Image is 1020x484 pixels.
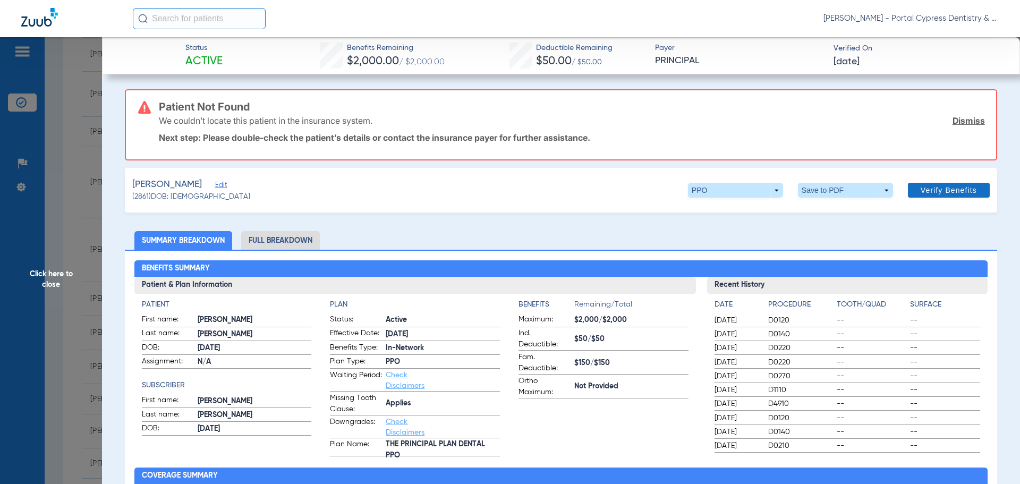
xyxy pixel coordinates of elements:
[837,299,907,314] app-breakdown-title: Tooth/Quad
[330,342,382,355] span: Benefits Type:
[386,356,500,368] span: PPO
[655,43,824,54] span: Payer
[198,396,312,407] span: [PERSON_NAME]
[910,398,980,409] span: --
[134,260,988,277] h2: Benefits Summary
[142,409,194,422] span: Last name:
[837,398,907,409] span: --
[837,299,907,310] h4: Tooth/Quad
[715,299,759,314] app-breakdown-title: Date
[138,14,148,23] img: Search Icon
[688,183,783,198] button: PPO
[715,385,759,395] span: [DATE]
[837,343,907,353] span: --
[715,329,759,339] span: [DATE]
[347,56,399,67] span: $2,000.00
[768,343,833,353] span: D0220
[198,410,312,421] span: [PERSON_NAME]
[330,417,382,438] span: Downgrades:
[330,356,382,369] span: Plan Type:
[837,371,907,381] span: --
[768,371,833,381] span: D0270
[518,299,574,314] app-breakdown-title: Benefits
[386,418,424,436] a: Check Disclaimers
[715,398,759,409] span: [DATE]
[142,314,194,327] span: First name:
[142,395,194,407] span: First name:
[910,357,980,368] span: --
[330,328,382,341] span: Effective Date:
[142,380,312,391] h4: Subscriber
[198,315,312,326] span: [PERSON_NAME]
[386,445,500,456] span: THE PRINCIPAL PLAN DENTAL PPO
[837,385,907,395] span: --
[198,343,312,354] span: [DATE]
[330,314,382,327] span: Status:
[921,186,977,194] span: Verify Benefits
[768,385,833,395] span: D1110
[386,315,500,326] span: Active
[142,299,312,310] h4: Patient
[910,413,980,423] span: --
[715,371,759,381] span: [DATE]
[138,101,151,114] img: error-icon
[768,398,833,409] span: D4910
[768,299,833,310] h4: Procedure
[21,8,58,27] img: Zuub Logo
[768,357,833,368] span: D0220
[953,115,985,126] a: Dismiss
[768,329,833,339] span: D0140
[910,440,980,451] span: --
[768,299,833,314] app-breakdown-title: Procedure
[910,329,980,339] span: --
[185,43,223,54] span: Status
[518,352,571,374] span: Fam. Deductible:
[768,315,833,326] span: D0120
[386,343,500,354] span: In-Network
[132,178,202,191] span: [PERSON_NAME]
[837,427,907,437] span: --
[142,328,194,341] span: Last name:
[132,191,250,202] span: (2861) DOB: [DEMOGRAPHIC_DATA]
[837,357,907,368] span: --
[330,299,500,310] h4: Plan
[715,413,759,423] span: [DATE]
[910,315,980,326] span: --
[967,433,1020,484] iframe: Chat Widget
[715,299,759,310] h4: Date
[910,371,980,381] span: --
[518,376,571,398] span: Ortho Maximum:
[159,132,985,143] p: Next step: Please double-check the patient’s details or contact the insurance payer for further a...
[655,54,824,67] span: PRINCIPAL
[241,231,320,250] li: Full Breakdown
[330,439,382,456] span: Plan Name:
[910,343,980,353] span: --
[198,329,312,340] span: [PERSON_NAME]
[536,56,572,67] span: $50.00
[574,299,688,314] span: Remaining/Total
[837,315,907,326] span: --
[572,58,602,66] span: / $50.00
[536,43,613,54] span: Deductible Remaining
[386,371,424,389] a: Check Disclaimers
[574,334,688,345] span: $50/$50
[910,427,980,437] span: --
[715,357,759,368] span: [DATE]
[518,299,574,310] h4: Benefits
[399,58,445,66] span: / $2,000.00
[159,101,985,112] h3: Patient Not Found
[707,277,988,294] h3: Recent History
[768,413,833,423] span: D0120
[823,13,999,24] span: [PERSON_NAME] - Portal Cypress Dentistry & Orthodontics
[715,427,759,437] span: [DATE]
[198,356,312,368] span: N/A
[518,314,571,327] span: Maximum:
[386,329,500,340] span: [DATE]
[134,277,696,294] h3: Patient & Plan Information
[837,413,907,423] span: --
[715,315,759,326] span: [DATE]
[715,440,759,451] span: [DATE]
[910,385,980,395] span: --
[798,183,893,198] button: Save to PDF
